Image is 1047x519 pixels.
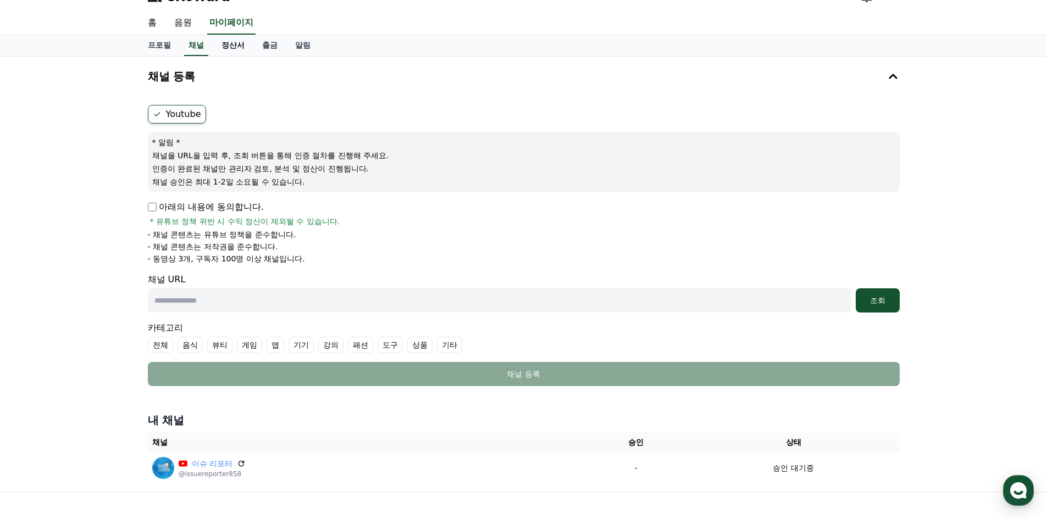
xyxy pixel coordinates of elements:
[148,253,305,264] p: - 동영상 3개, 구독자 100명 이상 채널입니다.
[148,337,173,353] label: 전체
[3,348,73,376] a: 홈
[142,348,211,376] a: 설정
[178,337,203,353] label: 음식
[437,337,462,353] label: 기타
[213,35,253,56] a: 정산서
[286,35,319,56] a: 알림
[688,432,900,453] th: 상태
[148,70,196,82] h4: 채널 등록
[179,470,246,478] p: @issuereporter858
[407,337,433,353] label: 상품
[139,35,180,56] a: 프로필
[348,337,373,353] label: 패션
[773,462,813,474] p: 승인 대기중
[152,150,895,161] p: 채널을 URL을 입력 후, 조회 버튼을 통해 인증 절차를 진행해 주세요.
[143,61,904,92] button: 채널 등록
[170,365,183,373] span: 설정
[148,241,278,252] p: - 채널 콘텐츠는 저작권을 준수합니다.
[148,200,264,214] p: 아래의 내용에 동의합니다.
[584,432,688,453] th: 승인
[148,105,206,124] label: Youtube
[101,365,114,374] span: 대화
[139,12,165,35] a: 홈
[267,337,284,353] label: 앱
[148,273,900,312] div: 채널 URL
[318,337,344,353] label: 강의
[148,362,900,386] button: 채널 등록
[378,337,403,353] label: 도구
[589,462,683,474] p: -
[148,229,296,240] p: - 채널 콘텐츠는 유튜브 정책을 준수합니다.
[152,163,895,174] p: 인증이 완료된 채널만 관리자 검토, 분석 및 정산이 진행됩니다.
[860,295,895,306] div: 조회
[148,432,585,453] th: 채널
[184,35,208,56] a: 채널
[289,337,314,353] label: 기기
[192,458,232,470] a: 이슈 리포터
[165,12,201,35] a: 음원
[170,369,878,380] div: 채널 등록
[148,321,900,353] div: 카테고리
[207,337,232,353] label: 뷰티
[856,288,900,312] button: 조회
[237,337,262,353] label: 게임
[148,412,900,428] h4: 내 채널
[73,348,142,376] a: 대화
[150,216,340,227] span: * 유튜브 정책 위반 시 수익 정산이 제외될 수 있습니다.
[152,176,895,187] p: 채널 승인은 최대 1-2일 소요될 수 있습니다.
[207,12,256,35] a: 마이페이지
[152,457,174,479] img: 이슈 리포터
[35,365,41,373] span: 홈
[253,35,286,56] a: 출금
